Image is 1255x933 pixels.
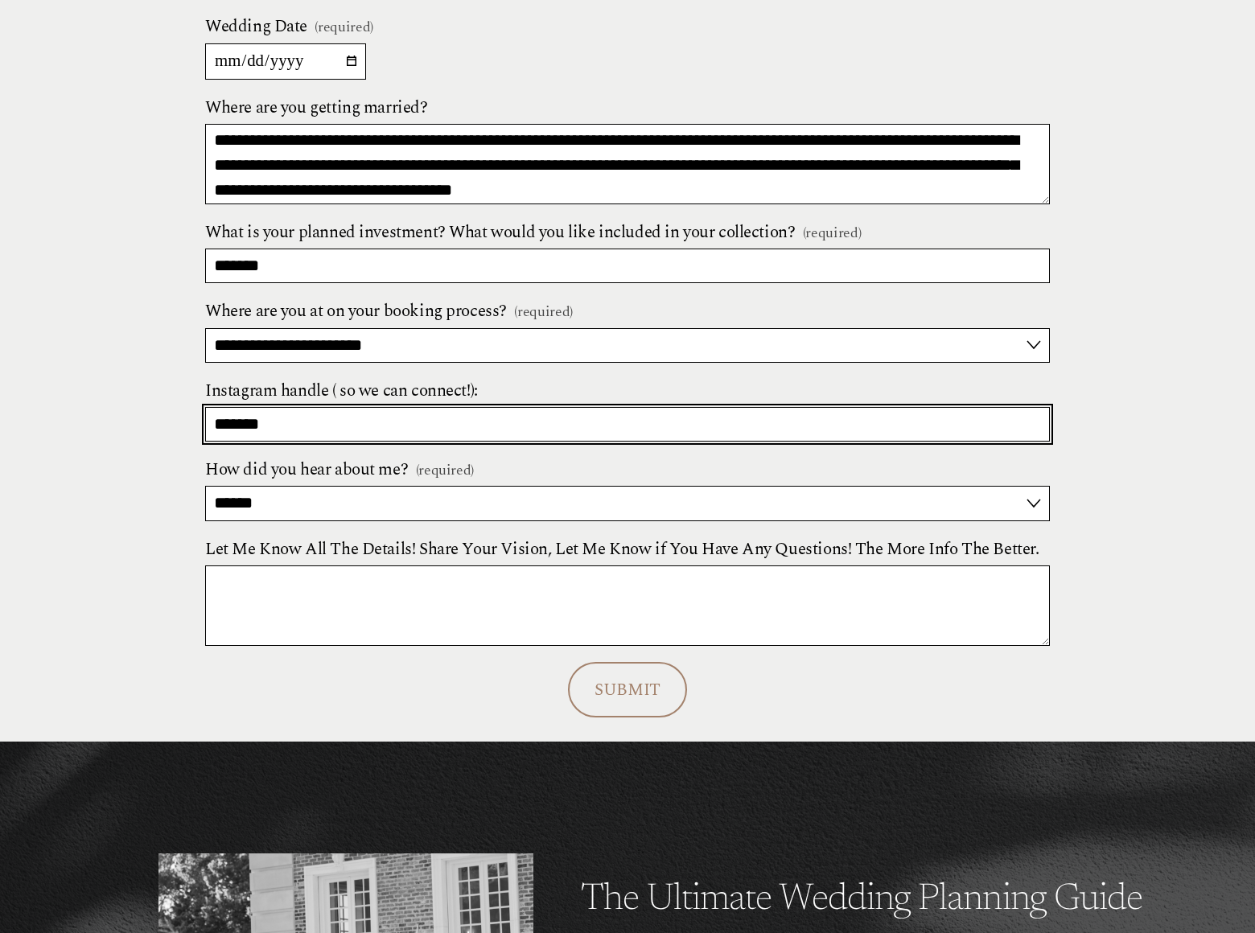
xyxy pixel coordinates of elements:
[205,220,795,245] span: What is your planned investment? What would you like included in your collection?
[514,302,572,323] span: (required)
[205,96,428,121] span: Where are you getting married?
[205,458,408,483] span: How did you hear about me?
[205,299,507,324] span: Where are you at on your booking process?
[803,223,861,244] span: (required)
[315,17,372,38] span: (required)
[205,14,307,39] span: Wedding Date
[416,460,474,481] span: (required)
[205,379,478,404] span: Instagram handle ( so we can connect!):
[581,882,1143,919] code: The Ultimate Wedding Planning Guide
[568,662,687,717] button: SUBMITSUBMIT
[595,677,660,703] span: SUBMIT
[205,486,1050,520] select: How did you hear about me?
[205,537,1039,562] span: Let Me Know All The Details! Share Your Vision, Let Me Know if You Have Any Questions! The More I...
[205,328,1050,363] select: Where are you at on your booking process?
